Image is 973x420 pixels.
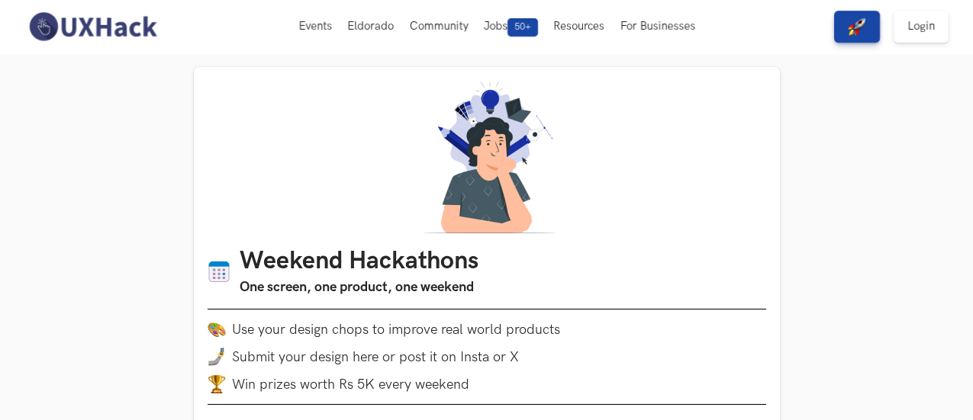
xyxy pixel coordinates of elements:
[208,375,766,393] li: Win prizes worth Rs 5K every weekend
[208,320,226,338] img: palette.png
[208,260,230,284] img: Calendar icon
[240,277,478,298] h3: One screen, one product, one weekend
[240,247,478,277] h1: Weekend Hackathons
[507,18,538,37] span: 50+
[208,348,226,366] img: mobile-in-hand.png
[24,11,160,43] img: UXHack-logo.png
[414,81,560,233] img: A designer thinking
[848,18,866,36] img: rocket
[208,320,766,338] li: Use your design chops to improve real world products
[232,349,519,365] span: Submit your design here or post it on Insta or X
[208,375,226,393] img: trophy.png
[894,11,949,43] a: Login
